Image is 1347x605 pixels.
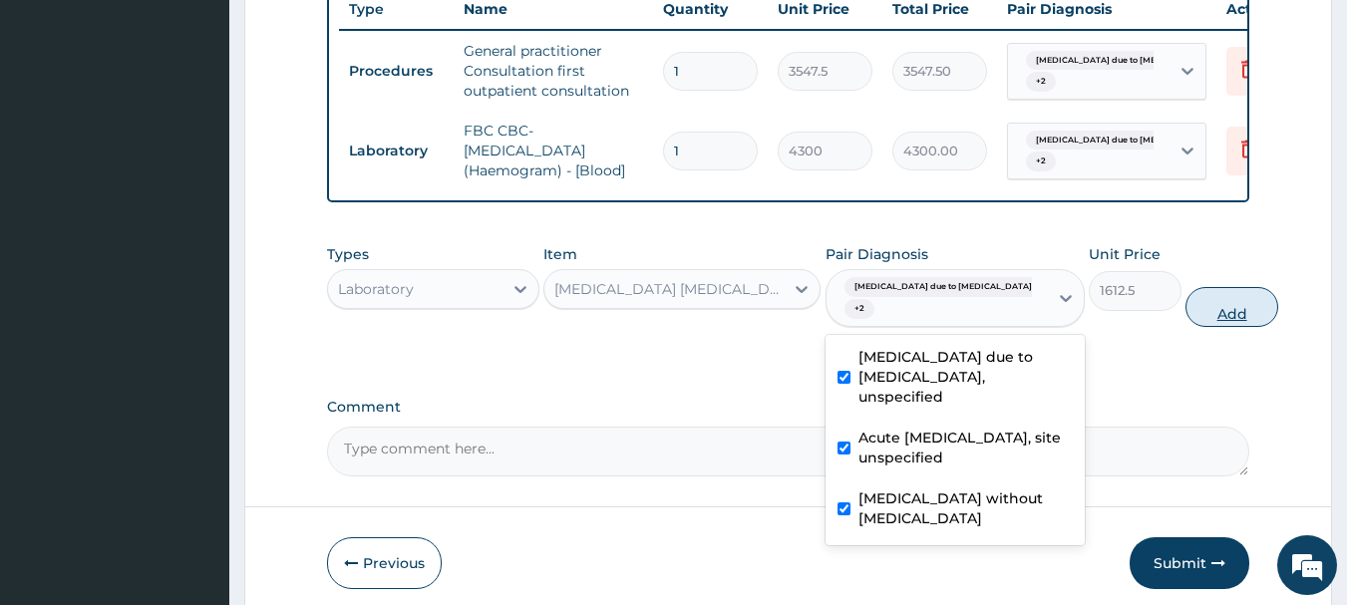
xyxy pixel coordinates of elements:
td: Laboratory [339,133,454,169]
button: Add [1185,287,1278,327]
label: Item [543,244,577,264]
span: [MEDICAL_DATA] due to [MEDICAL_DATA] falc... [1026,131,1246,151]
div: [MEDICAL_DATA] [MEDICAL_DATA] Combo([MEDICAL_DATA]+ Antibody, IgG) [Blood] [554,279,786,299]
img: d_794563401_company_1708531726252_794563401 [37,100,81,150]
div: Laboratory [338,279,414,299]
span: [MEDICAL_DATA] due to [MEDICAL_DATA] falc... [1026,51,1246,71]
td: FBC CBC-[MEDICAL_DATA] (Haemogram) - [Blood] [454,111,653,190]
span: [MEDICAL_DATA] due to [MEDICAL_DATA] falc... [844,277,1065,297]
label: Acute [MEDICAL_DATA], site unspecified [858,428,1073,467]
div: Chat with us now [104,112,335,138]
label: [MEDICAL_DATA] due to [MEDICAL_DATA], unspecified [858,347,1073,407]
div: Minimize live chat window [327,10,375,58]
span: + 2 [1026,151,1056,171]
label: [MEDICAL_DATA] without [MEDICAL_DATA] [858,488,1073,528]
span: + 2 [844,299,874,319]
span: + 2 [1026,72,1056,92]
span: We're online! [116,177,275,379]
label: Pair Diagnosis [826,244,928,264]
td: Procedures [339,53,454,90]
button: Previous [327,537,442,589]
button: Submit [1130,537,1249,589]
label: Comment [327,399,1250,416]
textarea: Type your message and hit 'Enter' [10,398,380,467]
label: Unit Price [1089,244,1161,264]
td: General practitioner Consultation first outpatient consultation [454,31,653,111]
label: Types [327,246,369,263]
